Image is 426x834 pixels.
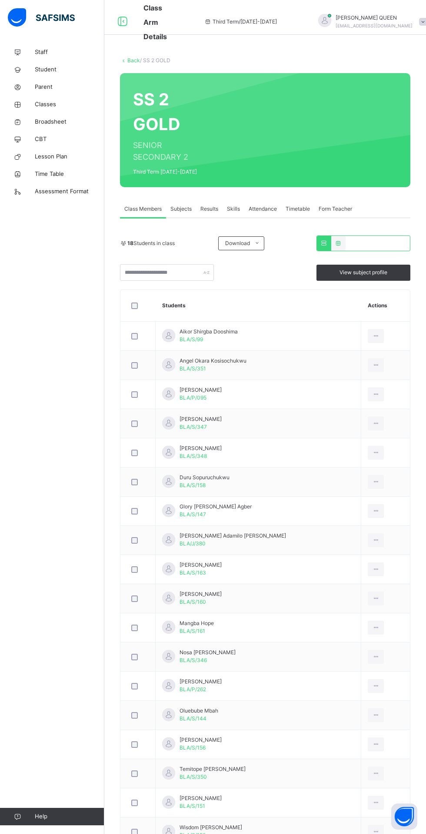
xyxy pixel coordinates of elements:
[180,424,207,430] span: BLA/S/347
[180,453,207,459] span: BLA/S/348
[180,503,252,511] span: Glory [PERSON_NAME] Agber
[180,336,203,343] span: BLA/S/99
[180,365,206,372] span: BLA/S/351
[180,715,206,722] span: BLA/S/144
[8,8,75,27] img: safsims
[204,18,277,26] span: session/term information
[339,269,387,276] span: View subject profile
[35,812,104,821] span: Help
[180,765,246,773] span: Temitope [PERSON_NAME]
[180,532,286,540] span: [PERSON_NAME] Adamilo [PERSON_NAME]
[180,569,206,576] span: BLA/S/163
[180,394,206,401] span: BLA/P/095
[180,599,206,605] span: BLA/S/160
[35,170,104,178] span: Time Table
[225,239,250,247] span: Download
[35,135,104,144] span: CBT
[286,205,310,213] span: Timetable
[180,474,230,481] span: Duru Sopuruchukwu
[180,736,222,744] span: [PERSON_NAME]
[361,290,410,322] th: Actions
[127,57,140,64] a: Back
[180,744,206,751] span: BLA/S/156
[180,590,222,598] span: [PERSON_NAME]
[391,804,417,830] button: Open asap
[336,14,413,22] span: [PERSON_NAME] QUEEN
[180,686,206,693] span: BLA/P/262
[35,48,104,57] span: Staff
[143,3,167,41] span: Class Arm Details
[180,328,238,336] span: Aikor Shirgba Dooshima
[180,803,205,809] span: BLA/S/151
[180,649,236,656] span: Nosa [PERSON_NAME]
[180,824,242,831] span: Wisdom [PERSON_NAME]
[200,205,218,213] span: Results
[133,168,210,176] span: Third Term [DATE]-[DATE]
[180,357,246,365] span: Angel Okara Kosisochukwu
[319,205,352,213] span: Form Teacher
[336,23,413,28] span: [EMAIL_ADDRESS][DOMAIN_NAME]
[180,678,222,686] span: [PERSON_NAME]
[180,511,206,518] span: BLA/S/147
[180,386,222,394] span: [PERSON_NAME]
[180,657,207,663] span: BLA/S/346
[180,619,214,627] span: Mangba Hope
[35,187,104,196] span: Assessment Format
[35,65,104,74] span: Student
[127,239,175,247] span: Students in class
[124,205,162,213] span: Class Members
[170,205,192,213] span: Subjects
[180,628,205,634] span: BLA/S/161
[180,707,218,715] span: Oluebube Mbah
[35,152,104,161] span: Lesson Plan
[180,482,206,488] span: BLA/S/158
[249,205,277,213] span: Attendance
[35,100,104,109] span: Classes
[35,83,104,91] span: Parent
[180,444,222,452] span: [PERSON_NAME]
[180,415,222,423] span: [PERSON_NAME]
[180,540,206,547] span: BLA/J/380
[180,794,222,802] span: [PERSON_NAME]
[180,561,222,569] span: [PERSON_NAME]
[127,240,133,246] b: 18
[156,290,361,322] th: Students
[180,773,207,780] span: BLA/S/350
[140,57,170,64] span: / SS 2 GOLD
[227,205,240,213] span: Skills
[35,118,104,126] span: Broadsheet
